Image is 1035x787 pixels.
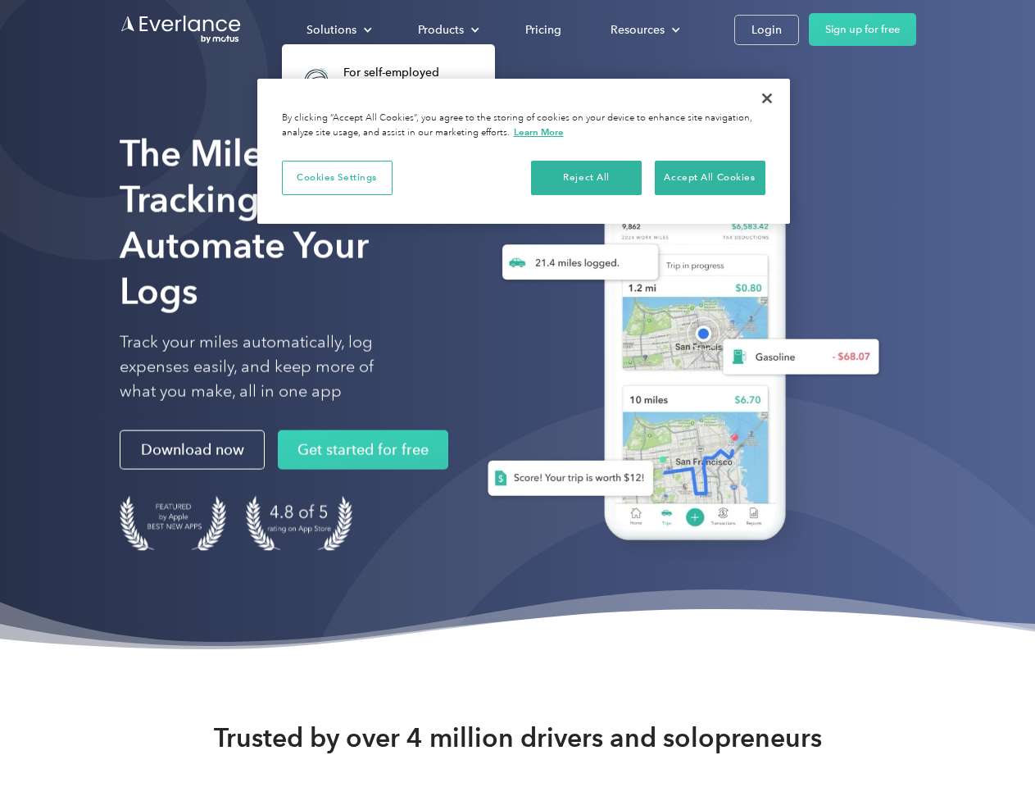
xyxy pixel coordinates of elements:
div: Login [751,20,782,40]
div: Products [402,16,493,44]
p: Track your miles automatically, log expenses easily, and keep more of what you make, all in one app [120,330,412,404]
button: Close [749,80,785,116]
a: For self-employedMaximize tax deductions [290,54,463,107]
div: Resources [594,16,693,44]
a: Go to homepage [120,14,243,45]
div: Solutions [306,20,356,40]
div: Resources [611,20,665,40]
button: Accept All Cookies [655,161,765,195]
img: Badge for Featured by Apple Best New Apps [120,496,226,551]
nav: Solutions [282,44,495,188]
button: Reject All [531,161,642,195]
a: Download now [120,430,265,470]
a: More information about your privacy, opens in a new tab [514,126,564,138]
img: Everlance, mileage tracker app, expense tracking app [461,156,892,565]
div: Solutions [290,16,385,44]
div: By clicking “Accept All Cookies”, you agree to the storing of cookies on your device to enhance s... [282,111,765,140]
a: Pricing [509,16,578,44]
a: Login [734,15,799,45]
div: Privacy [257,79,790,224]
div: Cookie banner [257,79,790,224]
div: Pricing [525,20,561,40]
img: 4.9 out of 5 stars on the app store [246,496,352,551]
div: Products [418,20,464,40]
a: Get started for free [278,430,448,470]
div: For self-employed [343,65,455,81]
strong: Trusted by over 4 million drivers and solopreneurs [214,721,822,754]
a: Sign up for free [809,13,916,46]
button: Cookies Settings [282,161,393,195]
